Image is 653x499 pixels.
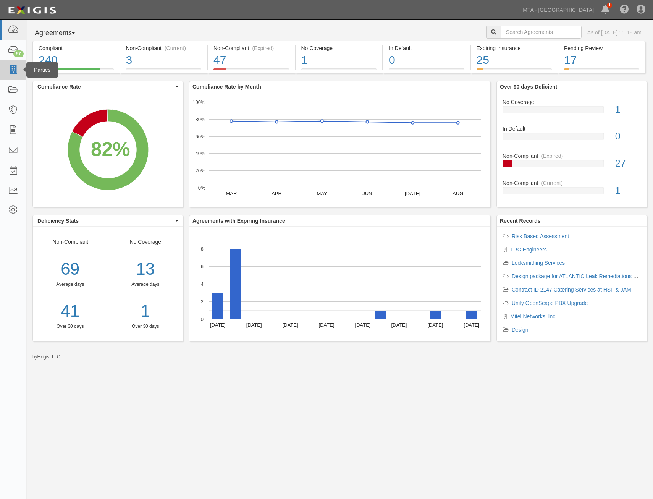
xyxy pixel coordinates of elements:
[39,52,114,68] div: 240
[620,5,629,15] i: Help Center - Complianz
[6,3,58,17] img: logo-5460c22ac91f19d4615b14bd174203de0afe785f0fc80cf4dbbc73dc1793850b.png
[201,316,204,322] text: 0
[471,68,558,75] a: Expiring Insurance25
[114,299,178,323] a: 1
[13,50,24,57] div: 57
[33,257,108,281] div: 69
[33,299,108,323] a: 41
[201,246,204,252] text: 8
[497,179,647,187] div: Non-Compliant
[226,191,237,196] text: MAR
[464,322,479,328] text: [DATE]
[296,68,383,75] a: No Coverage1
[512,327,529,333] a: Design
[192,218,285,224] b: Agreements with Expiring Insurance
[201,264,204,269] text: 6
[37,354,60,360] a: Exigis, LLC
[33,215,183,226] button: Deficiency Stats
[189,92,490,207] div: A chart.
[210,322,226,328] text: [DATE]
[120,68,207,75] a: Non-Compliant(Current)3
[503,98,641,125] a: No Coverage1
[198,185,205,191] text: 0%
[114,257,178,281] div: 13
[512,300,588,306] a: Unify OpenScape PBX Upgrade
[108,238,183,330] div: No Coverage
[32,354,60,360] small: by
[609,184,647,198] div: 1
[503,179,641,201] a: Non-Compliant(Current)1
[512,287,631,293] a: Contract ID 2147 Catering Services at HSF & JAM
[362,191,372,196] text: JUN
[213,52,289,68] div: 47
[389,52,464,68] div: 0
[283,322,298,328] text: [DATE]
[195,151,205,156] text: 40%
[165,44,186,52] div: (Current)
[301,44,377,52] div: No Coverage
[33,238,108,330] div: Non-Compliant
[477,52,552,68] div: 25
[405,191,420,196] text: [DATE]
[189,227,490,341] svg: A chart.
[272,191,282,196] text: APR
[510,246,547,253] a: TRC Engineers
[497,152,647,160] div: Non-Compliant
[383,68,470,75] a: In Default0
[201,299,204,305] text: 2
[126,44,202,52] div: Non-Compliant (Current)
[37,83,173,91] span: Compliance Rate
[33,323,108,330] div: Over 30 days
[453,191,463,196] text: AUG
[192,84,261,90] b: Compliance Rate by Month
[389,44,464,52] div: In Default
[195,168,205,173] text: 20%
[355,322,370,328] text: [DATE]
[114,323,178,330] div: Over 30 days
[213,44,289,52] div: Non-Compliant (Expired)
[301,52,377,68] div: 1
[391,322,407,328] text: [DATE]
[32,26,90,41] button: Agreements
[37,217,173,225] span: Deficiency Stats
[519,2,598,18] a: MTA - [GEOGRAPHIC_DATA]
[609,103,647,117] div: 1
[500,84,557,90] b: Over 90 days Deficient
[192,99,205,105] text: 100%
[126,52,202,68] div: 3
[609,130,647,143] div: 0
[564,44,639,52] div: Pending Review
[246,322,262,328] text: [DATE]
[91,135,130,163] div: 82%
[39,44,114,52] div: Compliant
[587,29,642,36] div: As of [DATE] 11:18 am
[512,233,569,239] a: Risk Based Assessment
[427,322,443,328] text: [DATE]
[558,68,645,75] a: Pending Review17
[317,191,328,196] text: MAY
[477,44,552,52] div: Expiring Insurance
[609,157,647,170] div: 27
[33,92,183,207] svg: A chart.
[501,26,582,39] input: Search Agreements
[503,152,641,179] a: Non-Compliant(Expired)27
[510,313,557,319] a: Mitel Networks, Inc.
[195,133,205,139] text: 60%
[114,281,178,288] div: Average days
[319,322,335,328] text: [DATE]
[512,260,565,266] a: Locksmithing Services
[503,125,641,152] a: In Default0
[497,125,647,133] div: In Default
[26,62,58,78] div: Parties
[564,52,639,68] div: 17
[252,44,274,52] div: (Expired)
[541,152,563,160] div: (Expired)
[33,281,108,288] div: Average days
[497,98,647,106] div: No Coverage
[195,117,205,122] text: 80%
[500,218,541,224] b: Recent Records
[208,68,295,75] a: Non-Compliant(Expired)47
